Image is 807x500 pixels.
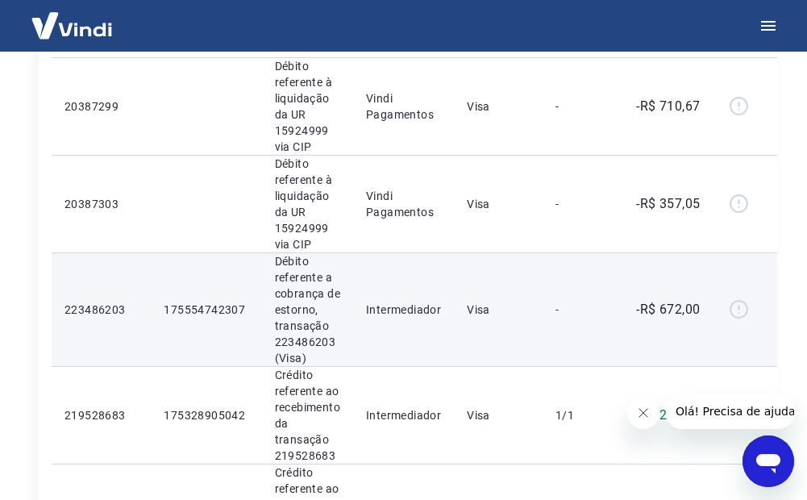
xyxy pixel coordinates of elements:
[275,58,340,155] p: Débito referente à liquidação da UR 15924999 via CIP
[64,302,138,318] p: 223486203
[275,156,340,252] p: Débito referente à liquidação da UR 15924999 via CIP
[636,97,700,116] p: -R$ 710,67
[366,407,441,423] p: Intermediador
[275,367,340,464] p: Crédito referente ao recebimento da transação 219528683
[743,435,794,487] iframe: Botão para abrir a janela de mensagens
[164,302,248,318] p: 175554742307
[10,11,135,24] span: Olá! Precisa de ajuda?
[555,98,603,115] p: -
[467,407,530,423] p: Visa
[666,394,794,429] iframe: Mensagem da empresa
[627,397,659,429] iframe: Fechar mensagem
[555,302,603,318] p: -
[467,98,530,115] p: Visa
[467,196,530,212] p: Visa
[467,302,530,318] p: Visa
[275,253,340,366] p: Débito referente a cobrança de estorno, transação 223486203 (Visa)
[555,196,603,212] p: -
[366,302,441,318] p: Intermediador
[636,300,700,319] p: -R$ 672,00
[366,90,441,123] p: Vindi Pagamentos
[555,407,603,423] p: 1/1
[636,194,700,214] p: -R$ 357,05
[64,196,138,212] p: 20387303
[366,188,441,220] p: Vindi Pagamentos
[64,98,138,115] p: 20387299
[19,1,124,50] img: Vindi
[164,407,248,423] p: 175328905042
[64,407,138,423] p: 219528683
